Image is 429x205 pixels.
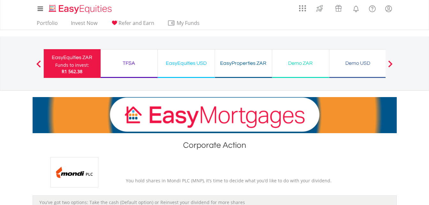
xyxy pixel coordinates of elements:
[276,59,325,68] div: Demo ZAR
[108,20,157,30] a: Refer and Earn
[219,59,268,68] div: EasyProperties ZAR
[48,4,114,14] img: EasyEquities_Logo.png
[104,59,154,68] div: TFSA
[364,2,380,14] a: FAQ's and Support
[50,157,98,187] img: EQU.ZA.MNP.png
[48,53,97,62] div: EasyEquities ZAR
[167,19,209,27] span: My Funds
[348,2,364,14] a: Notifications
[34,20,60,30] a: Portfolio
[32,64,45,70] button: Previous
[33,140,397,154] h1: Corporate Action
[33,97,397,133] img: EasyMortage Promotion Banner
[126,178,332,184] span: You hold shares in Mondi PLC (MNP), it’s time to decide what you’d like to do with your dividend.
[162,59,211,68] div: EasyEquities USD
[380,2,397,16] a: My Profile
[333,3,344,13] img: vouchers-v2.svg
[329,2,348,13] a: Vouchers
[299,5,306,12] img: grid-menu-icon.svg
[119,19,154,27] span: Refer and Earn
[333,59,382,68] div: Demo USD
[314,3,325,13] img: thrive-v2.svg
[55,62,89,68] div: Funds to invest:
[46,2,114,14] a: Home page
[295,2,310,12] a: AppsGrid
[62,68,82,74] span: R1 562.38
[384,64,397,70] button: Next
[68,20,100,30] a: Invest Now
